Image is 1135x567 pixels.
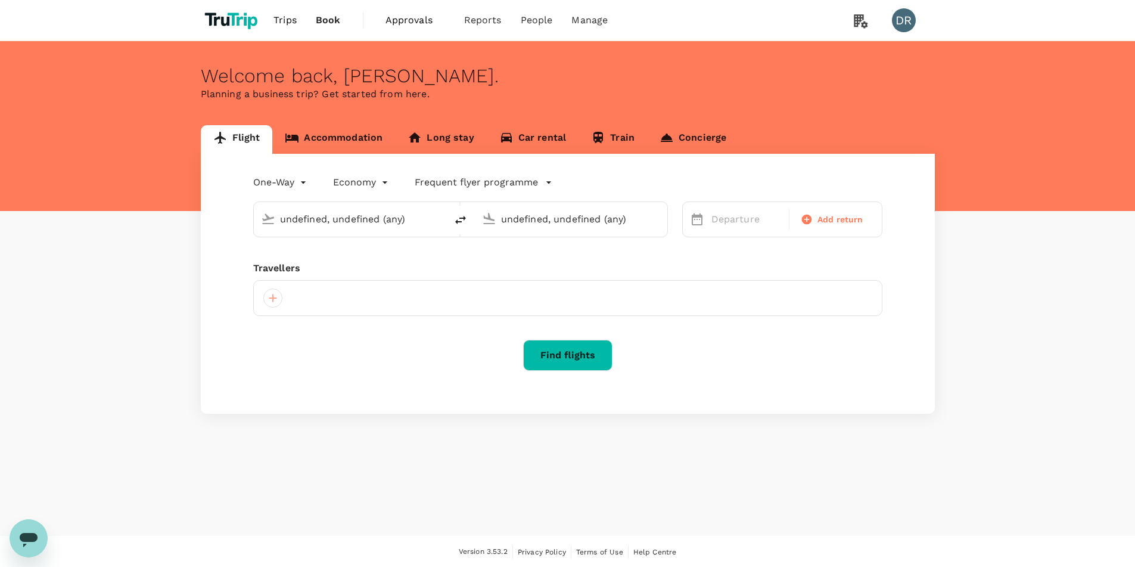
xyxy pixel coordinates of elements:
[253,261,882,275] div: Travellers
[501,210,642,228] input: Going to
[817,213,863,226] span: Add return
[633,548,677,556] span: Help Centre
[892,8,916,32] div: DR
[273,13,297,27] span: Trips
[576,548,623,556] span: Terms of Use
[201,125,273,154] a: Flight
[201,87,935,101] p: Planning a business trip? Get started from here.
[571,13,608,27] span: Manage
[316,13,341,27] span: Book
[253,173,309,192] div: One-Way
[438,218,440,220] button: Open
[579,125,647,154] a: Train
[459,546,508,558] span: Version 3.53.2
[633,546,677,559] a: Help Centre
[659,218,661,220] button: Open
[385,13,445,27] span: Approvals
[395,125,486,154] a: Long stay
[576,546,623,559] a: Terms of Use
[487,125,579,154] a: Car rental
[464,13,502,27] span: Reports
[272,125,395,154] a: Accommodation
[518,546,566,559] a: Privacy Policy
[415,175,552,190] button: Frequent flyer programme
[201,65,935,87] div: Welcome back , [PERSON_NAME] .
[415,175,538,190] p: Frequent flyer programme
[201,7,265,33] img: TruTrip logo
[280,210,421,228] input: Depart from
[518,548,566,556] span: Privacy Policy
[333,173,391,192] div: Economy
[10,519,48,557] iframe: Button to launch messaging window
[711,212,782,227] p: Departure
[647,125,739,154] a: Concierge
[521,13,553,27] span: People
[523,340,612,371] button: Find flights
[446,206,475,234] button: delete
